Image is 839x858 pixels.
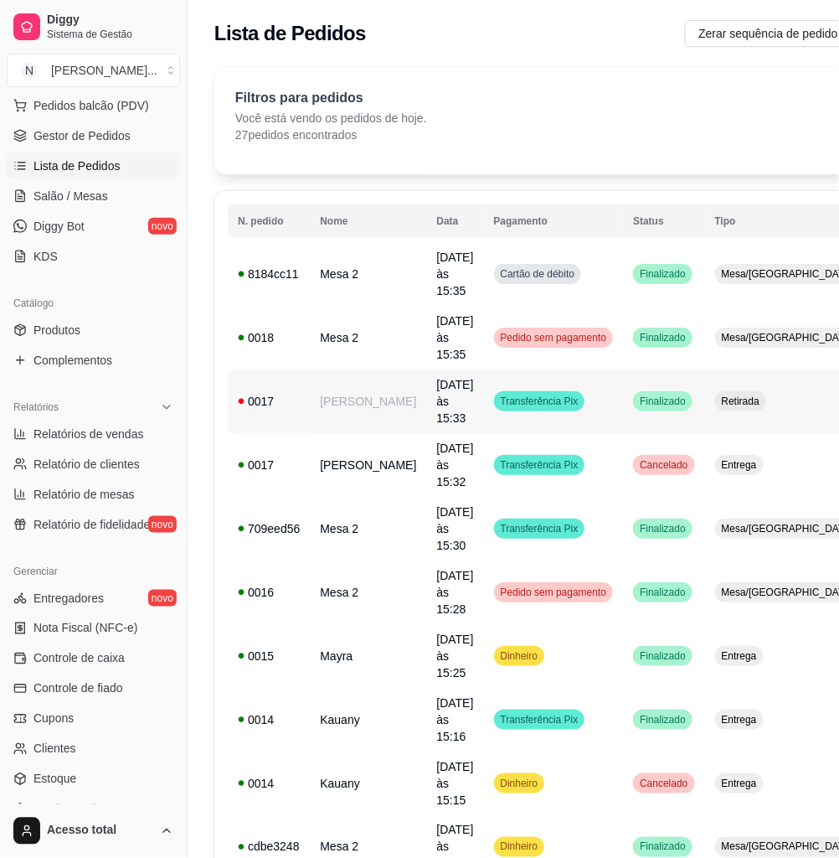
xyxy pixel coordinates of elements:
span: [DATE] às 15:32 [436,442,473,488]
td: Mesa 2 [310,306,426,370]
td: Mayra [310,624,426,688]
span: Finalizado [636,713,689,726]
span: [DATE] às 15:28 [436,569,473,616]
span: [DATE] às 15:15 [436,760,473,807]
span: Clientes [33,741,76,757]
span: Transferência Pix [497,713,582,726]
span: Entrega [718,713,760,726]
a: Salão / Mesas [7,183,180,209]
span: Controle de caixa [33,650,125,667]
a: Clientes [7,736,180,762]
p: Filtros para pedidos [235,88,427,108]
span: Nota Fiscal (NFC-e) [33,620,137,637]
td: [PERSON_NAME] [310,370,426,433]
span: Finalizado [636,649,689,663]
td: [PERSON_NAME] [310,433,426,497]
div: 0014 [238,775,300,792]
span: Sistema de Gestão [47,28,173,41]
span: Relatórios de vendas [33,426,144,442]
span: [DATE] às 15:33 [436,378,473,425]
span: Estoque [33,771,76,788]
td: Kauany [310,752,426,815]
a: Lista de Pedidos [7,152,180,179]
div: 0014 [238,711,300,728]
a: DiggySistema de Gestão [7,7,180,47]
td: Mesa 2 [310,561,426,624]
span: Entrega [718,649,760,663]
a: Diggy Botnovo [7,213,180,240]
span: Gestor de Pedidos [33,127,131,144]
div: cdbe3248 [238,839,300,855]
span: Diggy Bot [33,218,85,235]
span: Produtos [33,322,80,339]
span: [DATE] às 15:35 [436,251,473,297]
span: [DATE] às 15:16 [436,696,473,743]
a: Controle de caixa [7,645,180,672]
span: Pedido sem pagamento [497,586,610,599]
a: Controle de fiado [7,675,180,702]
span: Acesso total [47,824,153,839]
div: Catálogo [7,290,180,317]
span: [DATE] às 15:35 [436,314,473,361]
button: Pedidos balcão (PDV) [7,92,180,119]
a: Entregadoresnovo [7,585,180,612]
a: Cupons [7,706,180,732]
span: Relatório de mesas [33,486,135,503]
th: Data [426,204,483,238]
span: Salão / Mesas [33,188,108,204]
a: Relatórios de vendas [7,421,180,447]
h2: Lista de Pedidos [214,20,366,47]
span: Relatório de fidelidade [33,516,150,533]
button: Select a team [7,54,180,87]
span: Dinheiro [497,840,542,854]
span: KDS [33,248,58,265]
div: 0015 [238,648,300,664]
span: Transferência Pix [497,522,582,535]
a: Produtos [7,317,180,344]
a: Relatório de clientes [7,451,180,478]
div: 709eed56 [238,520,300,537]
span: Relatórios [13,401,59,414]
div: 8184cc11 [238,266,300,282]
a: Complementos [7,347,180,374]
div: 0017 [238,393,300,410]
span: Dinheiro [497,777,542,790]
span: Entrega [718,458,760,472]
a: Nota Fiscal (NFC-e) [7,615,180,642]
th: Status [623,204,704,238]
button: Acesso total [7,811,180,851]
span: Cartão de débito [497,267,579,281]
span: Transferência Pix [497,395,582,408]
span: Retirada [718,395,763,408]
div: Gerenciar [7,558,180,585]
span: Pedido sem pagamento [497,331,610,344]
span: Finalizado [636,586,689,599]
span: Relatório de clientes [33,456,140,473]
span: [DATE] às 15:25 [436,633,473,680]
span: Entregadores [33,590,104,607]
td: Kauany [310,688,426,752]
td: Mesa 2 [310,242,426,306]
span: Controle de fiado [33,680,123,697]
span: Finalizado [636,522,689,535]
a: Relatório de mesas [7,481,180,508]
span: Pedidos balcão (PDV) [33,97,149,114]
a: Gestor de Pedidos [7,122,180,149]
span: N [21,62,38,79]
span: Dinheiro [497,649,542,663]
th: Nome [310,204,426,238]
div: 0017 [238,457,300,473]
th: N. pedido [228,204,310,238]
a: Configurações [7,796,180,823]
span: Configurações [33,801,109,818]
a: Relatório de fidelidadenovo [7,511,180,538]
a: Estoque [7,766,180,793]
span: Cupons [33,711,74,727]
a: KDS [7,243,180,270]
th: Pagamento [484,204,624,238]
span: Cancelado [636,458,691,472]
span: Transferência Pix [497,458,582,472]
span: Entrega [718,777,760,790]
span: Complementos [33,352,112,369]
span: Lista de Pedidos [33,158,121,174]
